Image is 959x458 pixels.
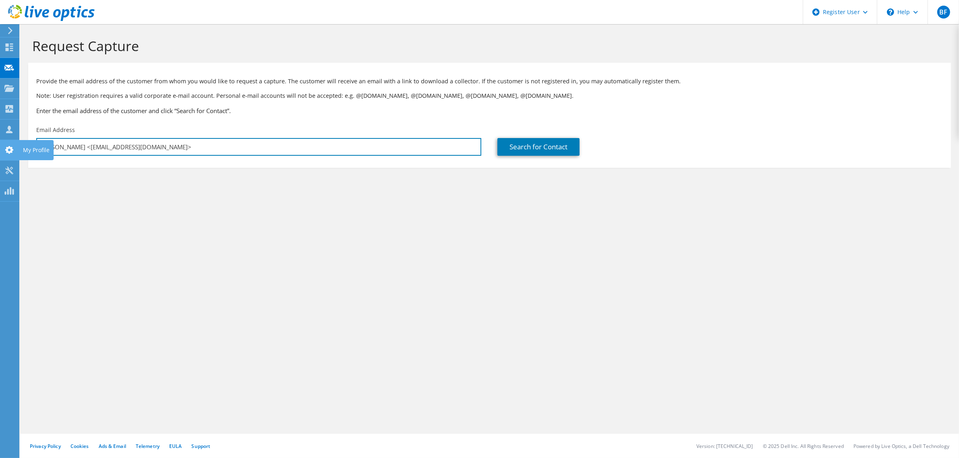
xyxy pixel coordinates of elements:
[32,37,943,54] h1: Request Capture
[36,77,943,86] p: Provide the email address of the customer from whom you would like to request a capture. The cust...
[763,443,844,450] li: © 2025 Dell Inc. All Rights Reserved
[937,6,950,19] span: BF
[36,91,943,100] p: Note: User registration requires a valid corporate e-mail account. Personal e-mail accounts will ...
[853,443,949,450] li: Powered by Live Optics, a Dell Technology
[19,140,54,160] div: My Profile
[191,443,210,450] a: Support
[136,443,159,450] a: Telemetry
[36,126,75,134] label: Email Address
[696,443,753,450] li: Version: [TECHNICAL_ID]
[497,138,580,156] a: Search for Contact
[169,443,182,450] a: EULA
[70,443,89,450] a: Cookies
[36,106,943,115] h3: Enter the email address of the customer and click “Search for Contact”.
[99,443,126,450] a: Ads & Email
[30,443,61,450] a: Privacy Policy
[887,8,894,16] svg: \n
